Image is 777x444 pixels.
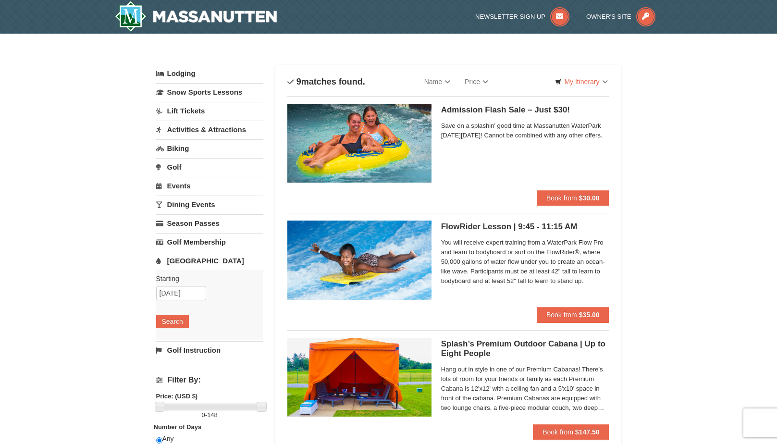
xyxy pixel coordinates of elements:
[457,72,495,91] a: Price
[441,121,609,140] span: Save on a splashin' good time at Massanutten WaterPark [DATE][DATE]! Cannot be combined with any ...
[156,65,263,82] a: Lodging
[417,72,457,91] a: Name
[156,274,256,284] label: Starting
[156,341,263,359] a: Golf Instruction
[296,77,301,86] span: 9
[156,315,189,328] button: Search
[475,13,545,20] span: Newsletter Sign Up
[287,104,432,183] img: 6619917-1618-f229f8f2.jpg
[441,238,609,286] span: You will receive expert training from a WaterPark Flow Pro and learn to bodyboard or surf on the ...
[156,252,263,270] a: [GEOGRAPHIC_DATA]
[441,339,609,358] h5: Splash’s Premium Outdoor Cabana | Up to Eight People
[441,365,609,413] span: Hang out in style in one of our Premium Cabanas! There’s lots of room for your friends or family ...
[441,105,609,115] h5: Admission Flash Sale – Just $30!
[586,13,631,20] span: Owner's Site
[546,194,577,202] span: Book from
[115,1,277,32] img: Massanutten Resort Logo
[287,338,432,417] img: 6619917-1540-abbb9b77.jpg
[156,139,263,157] a: Biking
[287,221,432,299] img: 6619917-216-363963c7.jpg
[586,13,655,20] a: Owner's Site
[156,177,263,195] a: Events
[533,424,609,440] button: Book from $147.50
[156,214,263,232] a: Season Passes
[549,74,614,89] a: My Itinerary
[156,158,263,176] a: Golf
[546,311,577,319] span: Book from
[579,194,600,202] strong: $30.00
[156,196,263,213] a: Dining Events
[287,77,365,86] h4: matches found.
[202,411,205,419] span: 0
[441,222,609,232] h5: FlowRider Lesson | 9:45 - 11:15 AM
[156,376,263,384] h4: Filter By:
[575,428,600,436] strong: $147.50
[537,307,609,322] button: Book from $35.00
[579,311,600,319] strong: $35.00
[543,428,573,436] span: Book from
[156,121,263,138] a: Activities & Attractions
[156,102,263,120] a: Lift Tickets
[156,233,263,251] a: Golf Membership
[207,411,218,419] span: 148
[156,393,198,400] strong: Price: (USD $)
[156,83,263,101] a: Snow Sports Lessons
[115,1,277,32] a: Massanutten Resort
[475,13,569,20] a: Newsletter Sign Up
[156,410,263,420] label: -
[537,190,609,206] button: Book from $30.00
[154,423,202,431] strong: Number of Days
